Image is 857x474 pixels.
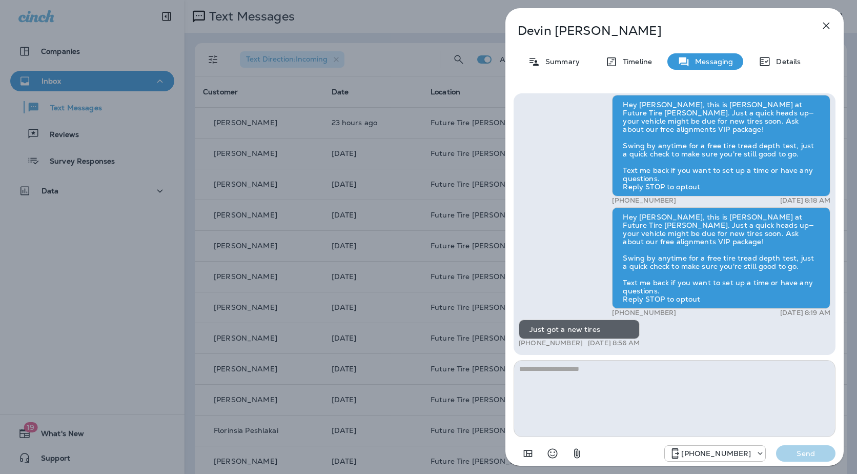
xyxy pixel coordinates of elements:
button: Add in a premade template [518,443,538,464]
p: Devin [PERSON_NAME] [518,24,798,38]
div: Hey [PERSON_NAME], this is [PERSON_NAME] at Future Tire [PERSON_NAME]. Just a quick heads up—your... [612,207,830,309]
div: +1 (928) 232-1970 [665,447,765,460]
div: Hey [PERSON_NAME], this is [PERSON_NAME] at Future Tire [PERSON_NAME]. Just a quick heads up—your... [612,95,830,196]
p: [PHONE_NUMBER] [612,309,676,317]
p: Details [771,57,801,66]
p: [PHONE_NUMBER] [519,339,583,347]
p: Timeline [618,57,652,66]
p: [DATE] 8:56 AM [588,339,640,347]
p: [PHONE_NUMBER] [681,449,751,458]
p: [DATE] 8:18 AM [780,196,830,205]
p: [DATE] 8:19 AM [780,309,830,317]
button: Select an emoji [542,443,563,464]
p: Summary [540,57,580,66]
p: [PHONE_NUMBER] [612,196,676,205]
p: Messaging [690,57,733,66]
div: Just got a new tires [519,320,640,339]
